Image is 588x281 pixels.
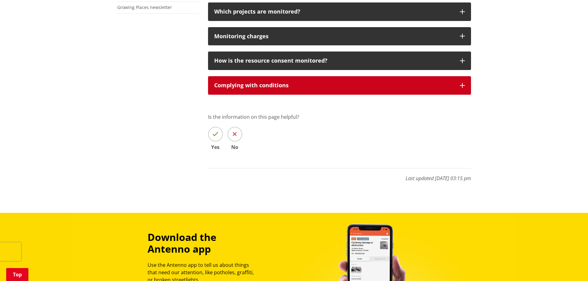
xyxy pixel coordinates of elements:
[208,145,223,150] span: Yes
[208,76,471,95] button: Complying with conditions
[117,4,172,10] a: Growing Places newsletter
[208,52,471,70] button: How is the resource consent monitored?
[208,113,471,121] p: Is the information on this page helpful?
[148,231,259,255] h3: Download the Antenno app
[214,9,454,15] div: Which projects are monitored?
[227,145,242,150] span: No
[214,58,454,64] div: How is the resource consent monitored?
[208,27,471,46] button: Monitoring charges
[6,268,28,281] a: Top
[560,255,582,277] iframe: Messenger Launcher
[214,33,454,39] div: Monitoring charges
[214,82,454,89] div: Complying with conditions
[208,168,471,182] p: Last updated [DATE] 03:15 pm
[208,2,471,21] button: Which projects are monitored?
